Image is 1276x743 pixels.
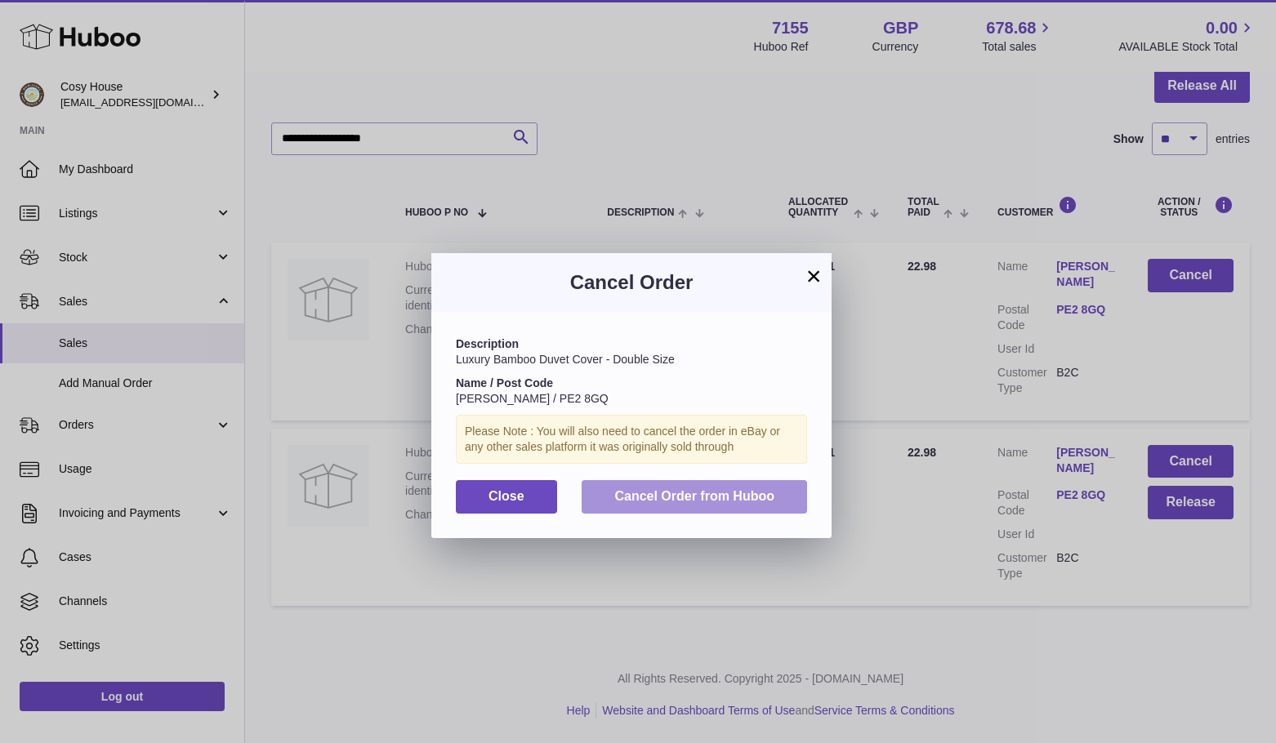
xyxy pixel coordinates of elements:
span: [PERSON_NAME] / PE2 8GQ [456,392,609,405]
button: Close [456,480,557,514]
span: Luxury Bamboo Duvet Cover - Double Size [456,353,675,366]
h3: Cancel Order [456,269,807,296]
button: × [804,266,823,286]
strong: Name / Post Code [456,376,553,389]
span: Cancel Order from Huboo [614,489,774,503]
div: Please Note : You will also need to cancel the order in eBay or any other sales platform it was o... [456,415,807,464]
span: Close [489,489,524,503]
button: Cancel Order from Huboo [582,480,807,514]
strong: Description [456,337,519,350]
